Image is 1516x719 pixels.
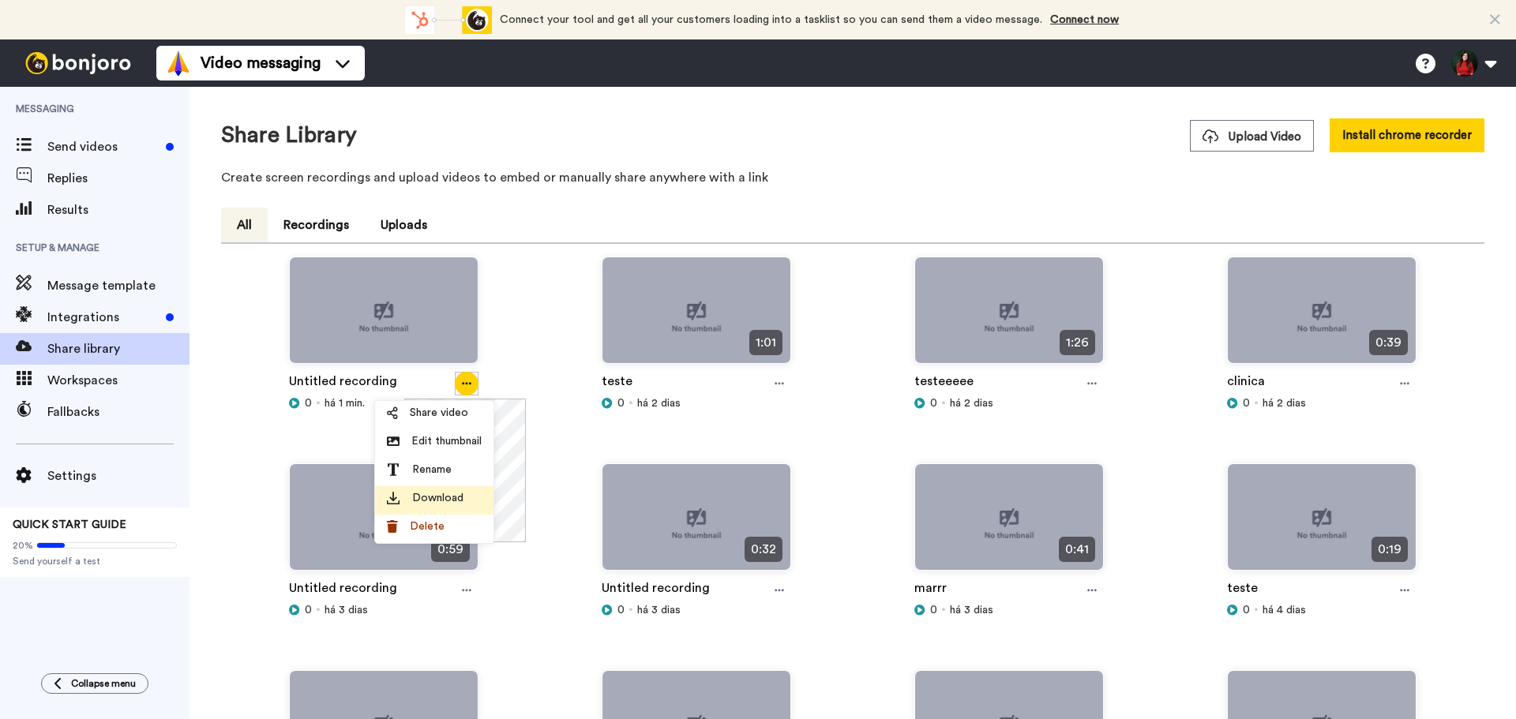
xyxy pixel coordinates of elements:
img: no-thumbnail.jpg [915,257,1103,376]
span: Share library [47,339,189,358]
div: animation [405,6,492,34]
span: 0 [617,395,625,411]
span: 0 [305,602,312,618]
button: Upload Video [1190,120,1314,152]
span: 0 [1243,395,1250,411]
span: 0:39 [1369,330,1408,355]
span: Video messaging [201,52,321,74]
img: no-thumbnail.jpg [602,464,790,583]
span: Send yourself a test [13,555,177,567]
img: vm-color.svg [166,51,191,76]
span: Fallbacks [47,403,189,421]
span: Share video [410,405,468,421]
span: Settings [47,466,189,485]
div: há 2 dias [602,395,791,411]
span: Edit thumbnail [411,433,482,449]
span: 0 [930,602,937,618]
a: testeeeee [914,372,974,395]
img: no-thumbnail.jpg [915,464,1103,583]
div: há 4 dias [1227,602,1417,618]
h1: Share Library [221,123,357,148]
button: Collapse menu [41,673,148,694]
img: no-thumbnail.jpg [290,464,478,583]
span: Message template [47,276,189,295]
a: teste [602,372,632,395]
span: Rename [412,462,452,477]
span: 1:01 [749,330,782,355]
span: 1:26 [1060,330,1095,355]
div: há 1 min. [289,395,478,411]
img: no-thumbnail.jpg [1228,257,1416,376]
a: teste [1227,579,1258,602]
img: bj-logo-header-white.svg [19,52,137,74]
span: 0:41 [1059,537,1095,562]
span: 0 [1243,602,1250,618]
a: Untitled recording [289,579,397,602]
span: 20% [13,539,33,552]
span: Download [412,490,463,506]
span: QUICK START GUIDE [13,519,126,530]
a: clinica [1227,372,1265,395]
span: Connect your tool and get all your customers loading into a tasklist so you can send them a video... [500,14,1042,25]
a: Connect now [1050,14,1119,25]
span: 0 [617,602,625,618]
span: 0 [930,395,937,411]
span: Replies [47,169,189,188]
span: 0:59 [431,537,470,562]
button: Uploads [365,208,443,242]
a: Untitled recording [602,579,710,602]
button: All [221,208,268,242]
span: Upload Video [1203,129,1301,145]
div: há 3 dias [602,602,791,618]
div: há 2 dias [914,395,1104,411]
div: há 3 dias [914,602,1104,618]
span: Delete [410,519,445,534]
img: no-thumbnail.jpg [1228,464,1416,583]
button: Recordings [268,208,365,242]
div: há 2 dias [1227,395,1417,411]
span: 0:32 [745,537,782,562]
span: Results [47,200,189,219]
button: Install chrome recorder [1330,118,1484,152]
p: Create screen recordings and upload videos to embed or manually share anywhere with a link [221,168,1484,187]
span: Collapse menu [71,677,136,690]
div: há 3 dias [289,602,478,618]
a: marrr [914,579,947,602]
span: Send videos [47,137,159,156]
img: no-thumbnail.jpg [602,257,790,376]
img: no-thumbnail.jpg [290,257,478,376]
a: Untitled recording [289,372,397,395]
span: Integrations [47,308,159,327]
span: Workspaces [47,371,189,390]
span: 0 [305,395,312,411]
span: 0:19 [1372,537,1408,562]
